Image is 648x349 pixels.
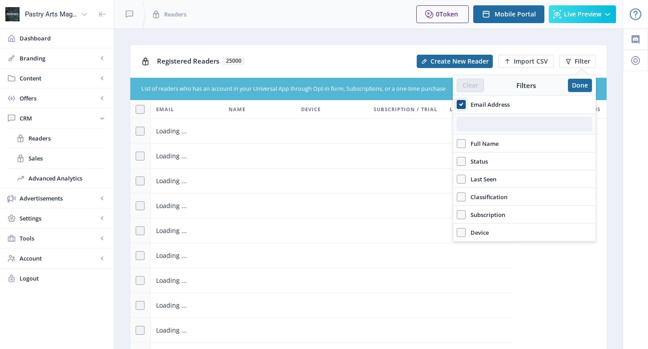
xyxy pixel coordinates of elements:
[575,58,590,65] span: Filter
[20,274,107,283] span: Logout
[416,5,469,23] button: 0Token
[164,10,186,19] span: Readers
[20,254,98,263] span: Account
[466,99,510,110] span: Email Address
[301,104,321,115] span: Device
[20,74,98,83] span: Content
[450,104,479,115] span: Last Seen
[568,79,592,92] button: Done
[151,218,512,243] td: Loading ...
[20,194,98,203] span: Advertisements
[151,119,512,144] td: Loading ...
[20,234,98,243] span: Tools
[417,55,493,68] button: Create New Reader
[431,58,489,65] span: Create New Reader
[20,94,98,103] span: Offers
[493,55,554,68] a: New page
[156,104,174,115] span: Email
[9,168,105,188] a: Advanced Analytics
[229,104,246,115] span: Name
[141,85,543,93] div: List of readers who has an account in your Universal App through Opt-in form, Subscriptions, or a...
[457,79,484,92] button: Clear
[549,5,616,23] button: Live Preview
[151,293,512,318] td: Loading ...
[466,227,489,238] span: Device
[223,56,245,65] span: 25000
[151,144,512,168] td: Loading ...
[157,56,219,65] span: Registered Readers
[559,55,596,68] button: Filter
[374,104,437,115] span: Subscription / Trial
[151,318,512,343] td: Loading ...
[9,128,105,148] a: Readers
[473,5,544,23] button: Mobile Portal
[151,268,512,293] td: Loading ...
[9,148,105,168] a: Sales
[28,154,105,163] span: Sales
[466,209,505,220] span: Subscription
[411,55,493,68] a: New page
[466,156,488,167] span: Status
[28,174,105,183] span: Advanced Analytics
[5,7,20,21] img: properties.app_icon.png
[25,4,77,24] div: Pastry Arts Magazine
[28,134,105,143] span: Readers
[466,174,496,185] span: Last Seen
[20,114,98,123] span: CRM
[20,34,107,43] span: Dashboard
[498,55,554,68] button: Import CSV
[495,11,536,18] span: Mobile Portal
[151,193,512,218] td: Loading ...
[466,138,499,149] span: Full Name
[484,81,568,90] div: Filters
[20,214,98,223] span: Settings
[466,192,507,202] span: Classification
[151,168,512,193] td: Loading ...
[151,243,512,268] td: Loading ...
[514,58,548,65] span: Import CSV
[20,54,98,63] span: Branding
[564,11,601,18] span: Live Preview
[439,10,458,18] span: Token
